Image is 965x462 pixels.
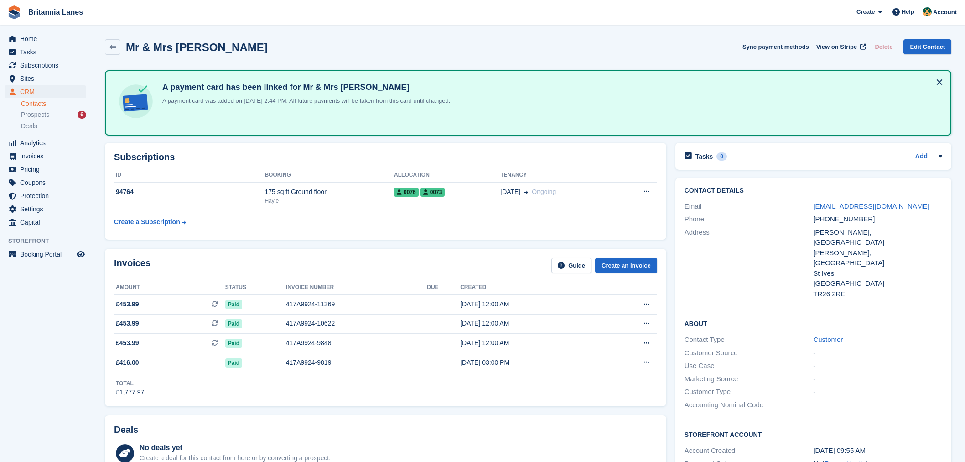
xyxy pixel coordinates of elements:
[5,136,86,149] a: menu
[816,42,857,52] span: View on Stripe
[21,100,86,108] a: Contacts
[394,168,500,183] th: Allocation
[460,299,602,309] div: [DATE] 12:00 AM
[813,361,942,371] div: -
[265,168,394,183] th: Booking
[933,8,957,17] span: Account
[20,136,75,149] span: Analytics
[5,72,86,85] a: menu
[114,217,180,227] div: Create a Subscription
[685,335,814,345] div: Contact Type
[114,258,150,273] h2: Invoices
[813,348,942,358] div: -
[21,110,86,120] a: Prospects 6
[20,189,75,202] span: Protection
[75,249,86,260] a: Preview store
[813,336,843,343] a: Customer
[5,150,86,163] a: menu
[114,425,138,435] h2: Deals
[923,7,932,16] img: Nathan Kellow
[813,214,942,225] div: [PHONE_NUMBER]
[21,110,49,119] span: Prospects
[695,152,713,161] h2: Tasks
[685,187,942,194] h2: Contact Details
[685,430,942,439] h2: Storefront Account
[116,338,139,348] span: £453.99
[5,216,86,229] a: menu
[685,201,814,212] div: Email
[265,197,394,205] div: Hayle
[915,152,928,162] a: Add
[21,122,37,131] span: Deals
[159,82,450,93] h4: A payment card has been linked for Mr & Mrs [PERSON_NAME]
[114,187,265,197] div: 94764
[460,358,602,367] div: [DATE] 03:00 PM
[716,152,727,161] div: 0
[117,82,155,121] img: card-linked-ebf98d0992dc2aeb22e95c0e3c79077019eb2392cfd83c6a337811c24bc77127.svg
[742,39,809,54] button: Sync payment methods
[5,85,86,98] a: menu
[78,111,86,119] div: 6
[5,46,86,58] a: menu
[5,32,86,45] a: menu
[595,258,657,273] a: Create an Invoice
[225,339,242,348] span: Paid
[685,400,814,410] div: Accounting Nominal Code
[20,216,75,229] span: Capital
[460,338,602,348] div: [DATE] 12:00 AM
[903,39,951,54] a: Edit Contact
[813,446,942,456] div: [DATE] 09:55 AM
[685,361,814,371] div: Use Case
[265,187,394,197] div: 175 sq ft Ground floor
[902,7,914,16] span: Help
[116,319,139,328] span: £453.99
[813,227,942,268] div: [PERSON_NAME], [GEOGRAPHIC_DATA][PERSON_NAME], [GEOGRAPHIC_DATA]
[8,236,91,246] span: Storefront
[286,358,427,367] div: 417A9924-9819
[286,280,427,295] th: Invoice number
[116,379,144,388] div: Total
[420,188,445,197] span: 0073
[225,280,286,295] th: Status
[460,319,602,328] div: [DATE] 12:00 AM
[5,189,86,202] a: menu
[20,72,75,85] span: Sites
[225,300,242,309] span: Paid
[871,39,896,54] button: Delete
[20,150,75,163] span: Invoices
[5,248,86,261] a: menu
[286,338,427,348] div: 417A9924-9848
[20,32,75,45] span: Home
[685,348,814,358] div: Customer Source
[532,188,556,195] span: Ongoing
[813,387,942,397] div: -
[114,214,186,231] a: Create a Subscription
[20,203,75,215] span: Settings
[114,152,657,163] h2: Subscriptions
[813,39,868,54] a: View on Stripe
[20,176,75,189] span: Coupons
[500,187,520,197] span: [DATE]
[685,319,942,328] h2: About
[813,278,942,289] div: [GEOGRAPHIC_DATA]
[116,358,139,367] span: £416.00
[20,248,75,261] span: Booking Portal
[114,168,265,183] th: ID
[685,214,814,225] div: Phone
[140,442,331,453] div: No deals yet
[460,280,602,295] th: Created
[159,96,450,105] p: A payment card was added on [DATE] 2:44 PM. All future payments will be taken from this card unti...
[25,5,87,20] a: Britannia Lanes
[813,374,942,384] div: -
[286,299,427,309] div: 417A9924-11369
[5,163,86,176] a: menu
[551,258,591,273] a: Guide
[20,163,75,176] span: Pricing
[5,176,86,189] a: menu
[813,202,929,210] a: [EMAIL_ADDRESS][DOMAIN_NAME]
[813,289,942,299] div: TR26 2RE
[116,388,144,397] div: £1,777.97
[116,299,139,309] span: £453.99
[685,374,814,384] div: Marketing Source
[685,227,814,299] div: Address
